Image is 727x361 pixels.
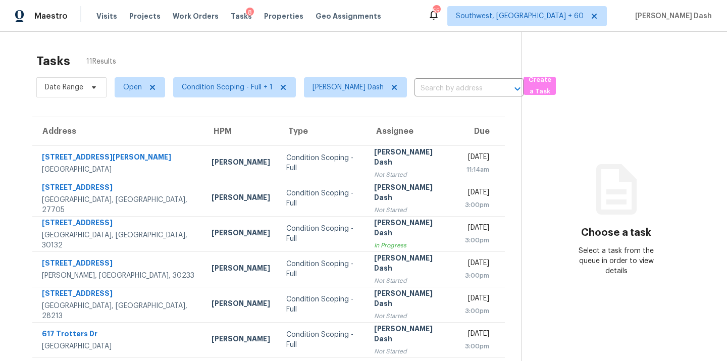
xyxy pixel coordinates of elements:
[316,11,381,21] span: Geo Assignments
[465,152,489,165] div: [DATE]
[123,82,142,92] span: Open
[374,218,449,240] div: [PERSON_NAME] Dash
[465,223,489,235] div: [DATE]
[374,147,449,170] div: [PERSON_NAME] Dash
[45,82,83,92] span: Date Range
[231,13,252,20] span: Tasks
[286,188,358,209] div: Condition Scoping - Full
[510,82,525,96] button: Open
[42,195,195,215] div: [GEOGRAPHIC_DATA], [GEOGRAPHIC_DATA], 27705
[129,11,161,21] span: Projects
[173,11,219,21] span: Work Orders
[42,152,195,165] div: [STREET_ADDRESS][PERSON_NAME]
[42,230,195,250] div: [GEOGRAPHIC_DATA], [GEOGRAPHIC_DATA], 30132
[465,293,489,306] div: [DATE]
[374,253,449,276] div: [PERSON_NAME] Dash
[313,82,384,92] span: [PERSON_NAME] Dash
[212,192,270,205] div: [PERSON_NAME]
[264,11,303,21] span: Properties
[286,330,358,350] div: Condition Scoping - Full
[42,165,195,175] div: [GEOGRAPHIC_DATA]
[524,77,556,95] button: Create a Task
[366,117,457,145] th: Assignee
[374,240,449,250] div: In Progress
[569,246,663,276] div: Select a task from the queue in order to view details
[36,56,70,66] h2: Tasks
[465,306,489,316] div: 3:00pm
[34,11,68,21] span: Maestro
[374,346,449,356] div: Not Started
[374,205,449,215] div: Not Started
[212,334,270,346] div: [PERSON_NAME]
[32,117,203,145] th: Address
[433,6,440,16] div: 554
[182,82,273,92] span: Condition Scoping - Full + 1
[212,298,270,311] div: [PERSON_NAME]
[42,182,195,195] div: [STREET_ADDRESS]
[465,200,489,210] div: 3:00pm
[374,324,449,346] div: [PERSON_NAME] Dash
[42,341,195,351] div: [GEOGRAPHIC_DATA]
[529,74,551,97] span: Create a Task
[581,228,651,238] h3: Choose a task
[465,341,489,351] div: 3:00pm
[203,117,278,145] th: HPM
[631,11,712,21] span: [PERSON_NAME] Dash
[414,81,495,96] input: Search by address
[42,329,195,341] div: 617 Trotters Dr
[286,294,358,315] div: Condition Scoping - Full
[42,288,195,301] div: [STREET_ADDRESS]
[465,258,489,271] div: [DATE]
[286,224,358,244] div: Condition Scoping - Full
[286,259,358,279] div: Condition Scoping - Full
[374,182,449,205] div: [PERSON_NAME] Dash
[465,329,489,341] div: [DATE]
[42,258,195,271] div: [STREET_ADDRESS]
[374,288,449,311] div: [PERSON_NAME] Dash
[212,157,270,170] div: [PERSON_NAME]
[246,8,254,18] div: 8
[374,170,449,180] div: Not Started
[212,228,270,240] div: [PERSON_NAME]
[374,311,449,321] div: Not Started
[456,11,584,21] span: Southwest, [GEOGRAPHIC_DATA] + 60
[465,235,489,245] div: 3:00pm
[374,276,449,286] div: Not Started
[42,271,195,281] div: [PERSON_NAME], [GEOGRAPHIC_DATA], 30233
[465,271,489,281] div: 3:00pm
[42,218,195,230] div: [STREET_ADDRESS]
[278,117,366,145] th: Type
[212,263,270,276] div: [PERSON_NAME]
[286,153,358,173] div: Condition Scoping - Full
[457,117,505,145] th: Due
[96,11,117,21] span: Visits
[465,165,489,175] div: 11:14am
[465,187,489,200] div: [DATE]
[86,57,116,67] span: 11 Results
[42,301,195,321] div: [GEOGRAPHIC_DATA], [GEOGRAPHIC_DATA], 28213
